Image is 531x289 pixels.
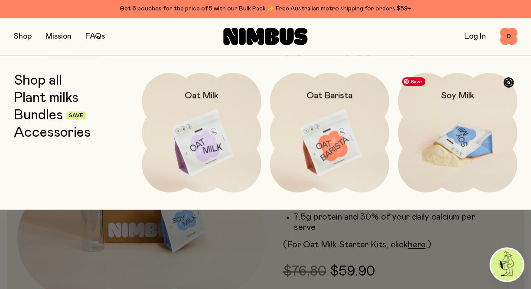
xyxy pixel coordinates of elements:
a: Oat Barista [270,73,389,192]
a: Log In [464,33,486,40]
a: Bundles [14,108,63,123]
h2: Oat Barista [306,90,352,101]
a: Shop all [14,73,62,89]
span: Save [402,77,425,86]
button: 0 [500,28,517,45]
div: Get 6 pouches for the price of 5 with our Bulk Pack ✨ Free Australian metro shipping for orders $59+ [14,3,517,14]
a: Oat Milk [142,73,261,192]
img: agent [491,249,523,281]
a: Plant milks [14,90,78,106]
a: Mission [46,33,72,40]
a: FAQs [85,33,105,40]
h2: Soy Milk [441,90,474,101]
a: Soy Milk [398,73,517,192]
span: Save [69,113,83,118]
h2: Oat Milk [185,90,218,101]
a: Accessories [14,125,91,141]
